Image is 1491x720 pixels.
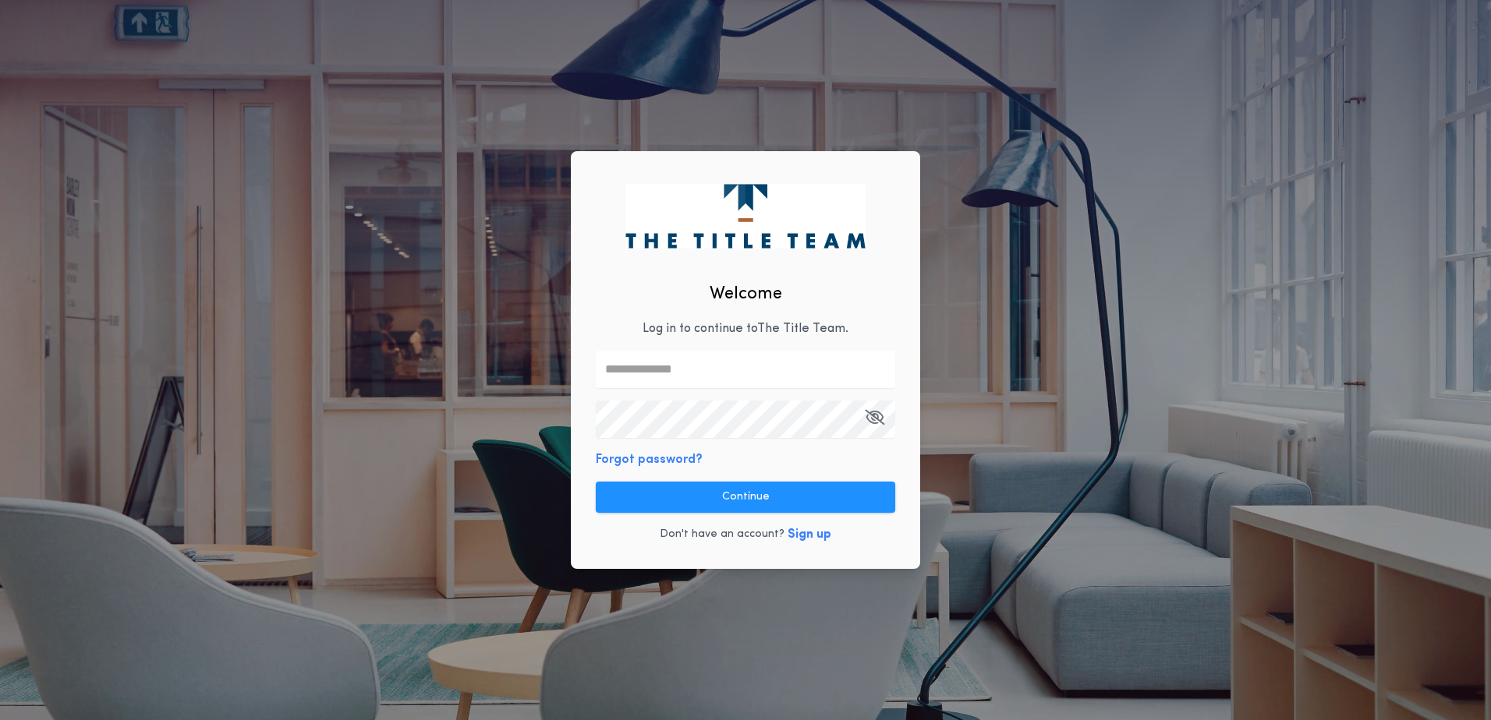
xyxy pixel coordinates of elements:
[788,525,831,544] button: Sign up
[596,482,895,513] button: Continue
[643,319,848,338] p: Log in to continue to The Title Team .
[710,281,782,307] h2: Welcome
[660,527,784,542] p: Don't have an account?
[596,450,703,469] button: Forgot password?
[625,184,865,248] img: logo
